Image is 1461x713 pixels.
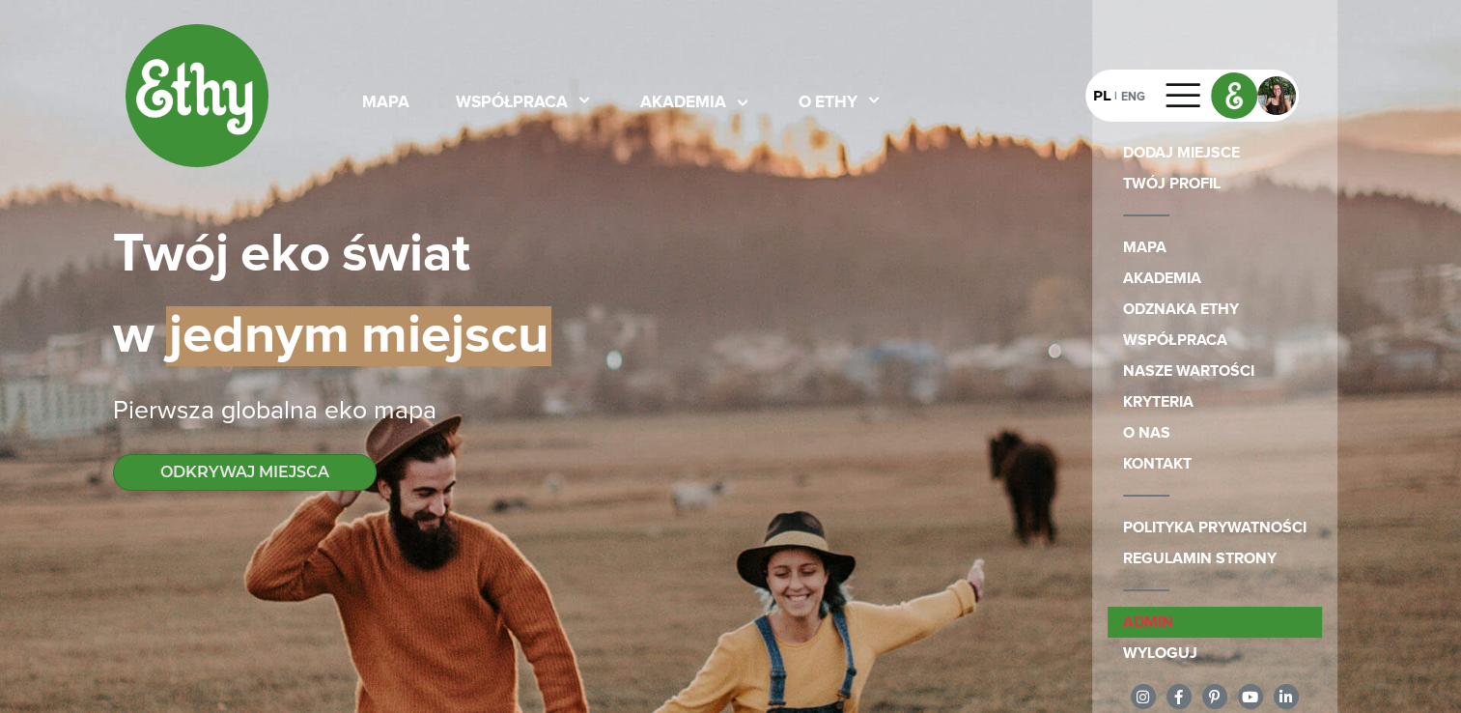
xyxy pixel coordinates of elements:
a: odznaka Ethy [1108,294,1322,325]
a: współpraca [1108,325,1322,356]
span: Twój [113,228,229,282]
img: ethy-logo [125,23,269,168]
div: | [1110,88,1121,105]
span: | [330,228,342,282]
div: mapa [362,91,409,116]
div: akademia [640,91,726,116]
a: mapa [1108,232,1322,263]
img: logo_e.png [1212,73,1256,118]
button: ODKRYWAJ MIEJSCA [113,454,377,491]
a: Regulamin strony [1108,543,1322,574]
div: O ethy [799,91,857,116]
a: kryteria [1108,386,1322,417]
div: ENG [1121,85,1145,106]
span: świat [342,228,470,282]
a: admin [1108,607,1322,638]
div: Pierwsza globalna eko mapa [113,392,1349,431]
span: | [350,306,361,366]
a: Nasze wartości [1108,356,1322,386]
a: DODAJ MIEJSCE [1108,137,1322,168]
div: PL [1093,86,1110,106]
span: eko [240,228,330,282]
a: TWÓJ PROFIL [1108,168,1322,199]
span: jednym [166,306,350,366]
span: miejscu [361,306,551,366]
a: Wyloguj [1108,638,1322,669]
span: w [113,309,155,363]
a: Kontakt [1108,448,1322,479]
a: akademia [1108,263,1322,294]
span: | [229,228,240,282]
a: O nas [1108,417,1322,448]
a: Polityka prywatności [1108,512,1322,543]
span: | [155,309,166,363]
div: współpraca [456,91,568,116]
